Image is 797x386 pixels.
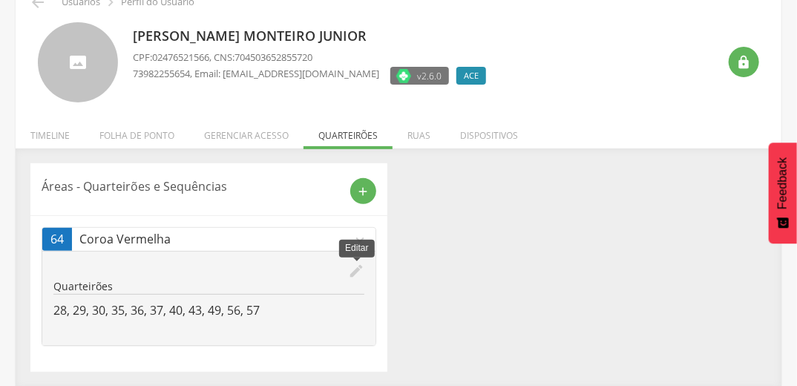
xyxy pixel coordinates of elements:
[352,232,368,248] i: expand_more
[133,50,493,65] p: CPF: , CNS:
[85,114,189,149] li: Folha de ponto
[776,157,790,209] span: Feedback
[348,263,364,279] i: edit
[464,70,479,82] span: ACE
[50,231,64,248] span: 64
[79,231,352,248] p: Coroa Vermelha
[16,114,85,149] li: Timeline
[393,114,445,149] li: Ruas
[445,114,533,149] li: Dispositivos
[53,279,364,294] p: Quarteirões
[234,50,312,64] span: 704503652855720
[769,143,797,243] button: Feedback - Mostrar pesquisa
[133,67,190,80] span: 73982255654
[53,302,364,319] p: 28, 29, 30, 35, 36, 37, 40, 43, 49, 56, 57
[42,178,339,195] p: Áreas - Quarteirões e Sequências
[42,228,375,251] a: 64Coroa Vermelhaexpand_more
[339,240,374,257] div: Editar
[133,27,493,46] p: [PERSON_NAME] Monteiro Junior
[357,185,370,198] i: add
[737,55,752,70] i: 
[189,114,304,149] li: Gerenciar acesso
[133,67,379,81] p: , Email: [EMAIL_ADDRESS][DOMAIN_NAME]
[417,68,442,83] span: v2.6.0
[152,50,209,64] span: 02476521566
